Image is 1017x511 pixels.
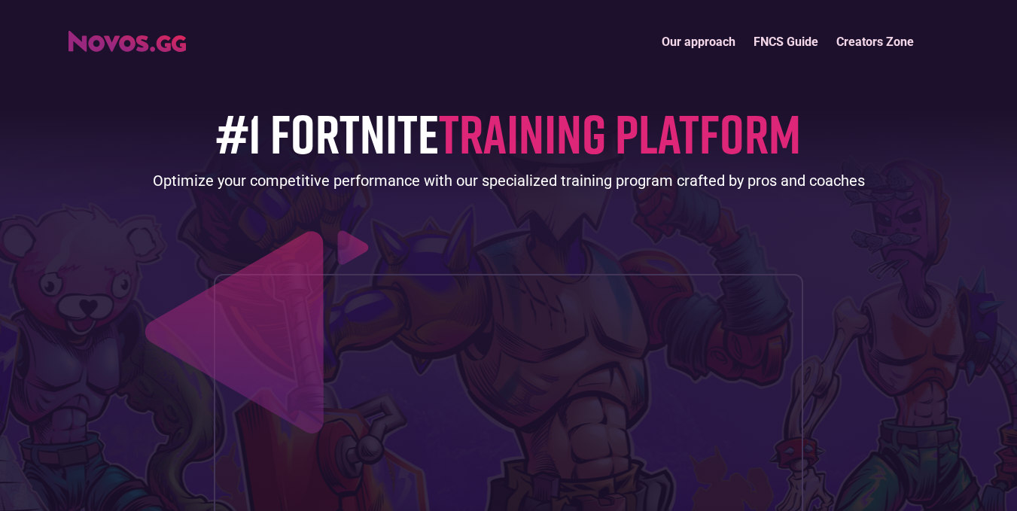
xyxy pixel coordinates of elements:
a: FNCS Guide [744,26,827,58]
span: TRAINING PLATFORM [439,100,801,166]
div: Optimize your competitive performance with our specialized training program crafted by pros and c... [153,170,865,191]
h1: #1 FORTNITE [216,103,801,163]
a: Our approach [653,26,744,58]
a: Creators Zone [827,26,923,58]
